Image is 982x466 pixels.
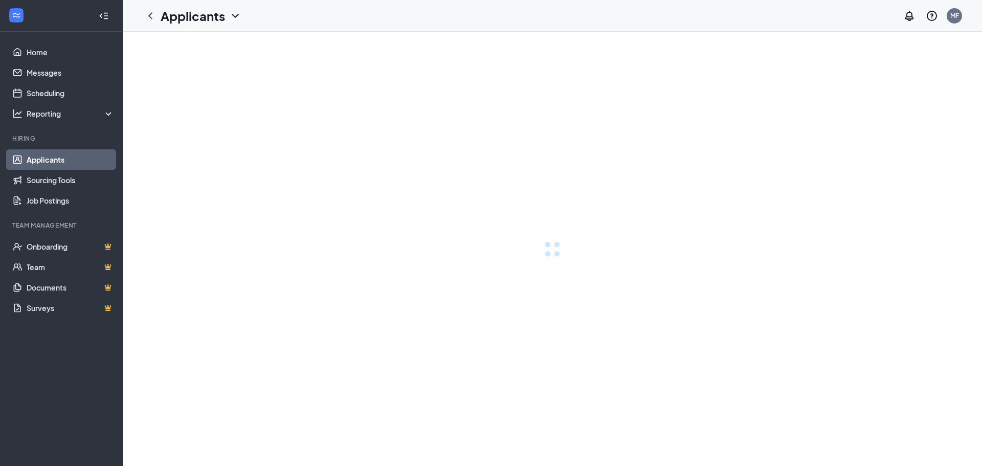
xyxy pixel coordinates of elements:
svg: ChevronLeft [144,10,157,22]
a: SurveysCrown [27,298,114,318]
svg: WorkstreamLogo [11,10,21,20]
h1: Applicants [161,7,225,25]
svg: Analysis [12,108,23,119]
svg: QuestionInfo [926,10,938,22]
svg: ChevronDown [229,10,241,22]
a: TeamCrown [27,257,114,277]
a: DocumentsCrown [27,277,114,298]
div: Hiring [12,134,112,143]
div: Reporting [27,108,115,119]
a: Home [27,42,114,62]
a: Job Postings [27,190,114,211]
div: MF [950,11,959,20]
div: Team Management [12,221,112,230]
a: OnboardingCrown [27,236,114,257]
svg: Collapse [99,11,109,21]
a: Sourcing Tools [27,170,114,190]
a: Scheduling [27,83,114,103]
svg: Notifications [903,10,916,22]
a: Applicants [27,149,114,170]
a: Messages [27,62,114,83]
